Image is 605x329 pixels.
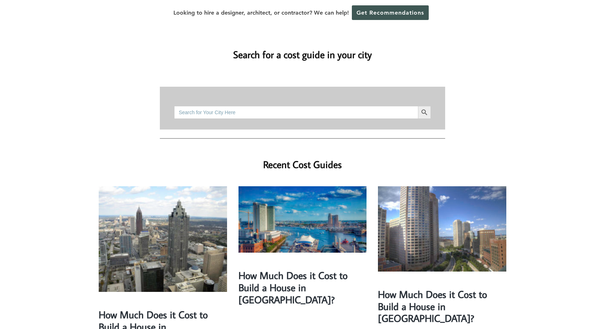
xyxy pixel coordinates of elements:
[238,269,348,306] a: How Much Does it Cost to Build a House in [GEOGRAPHIC_DATA]?
[99,37,506,62] h2: Search for a cost guide in your city
[160,147,445,172] h2: Recent Cost Guides
[174,106,418,119] input: Search for Your City Here
[420,108,428,116] svg: Search
[352,5,429,20] a: Get Recommendations
[378,288,487,325] a: How Much Does it Cost to Build a House in [GEOGRAPHIC_DATA]?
